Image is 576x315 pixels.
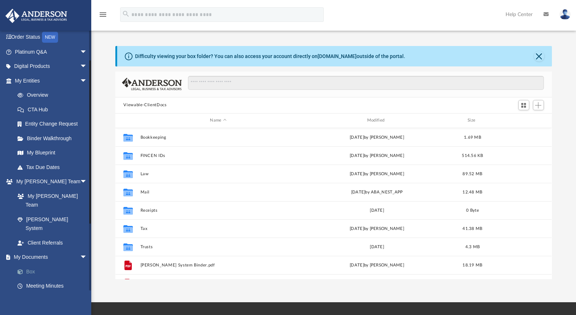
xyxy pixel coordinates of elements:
button: Switch to Grid View [518,100,529,110]
input: Search files and folders [188,76,544,90]
div: NEW [42,32,58,43]
button: Tax [141,226,296,231]
button: [PERSON_NAME] System Binder.pdf [141,263,296,268]
div: grid [115,128,552,279]
button: Viewable-ClientDocs [123,102,166,108]
span: 12.48 MB [463,190,483,194]
button: Close [534,51,544,61]
span: arrow_drop_down [80,59,95,74]
div: [DATE] [299,207,455,214]
span: arrow_drop_down [80,250,95,265]
a: menu [99,14,107,19]
a: My [PERSON_NAME] Team [10,189,91,212]
div: Modified [299,117,455,124]
span: 514.56 KB [462,153,483,157]
span: arrow_drop_down [80,45,95,59]
button: Mail [141,190,296,195]
img: Anderson Advisors Platinum Portal [3,9,69,23]
span: arrow_drop_down [80,73,95,88]
button: Add [533,100,544,110]
i: menu [99,10,107,19]
a: My Entitiesarrow_drop_down [5,73,98,88]
a: Order StatusNEW [5,30,98,45]
a: Platinum Q&Aarrow_drop_down [5,45,98,59]
span: 0 Byte [466,208,479,212]
div: [DATE] by [PERSON_NAME] [299,262,455,268]
span: 1.69 MB [464,135,481,139]
a: Box [10,264,98,279]
button: Receipts [141,208,296,213]
div: Name [140,117,296,124]
button: Trusts [141,245,296,249]
button: Law [141,172,296,176]
span: arrow_drop_down [80,174,95,189]
a: Overview [10,88,98,103]
a: Client Referrals [10,235,95,250]
span: 41.38 MB [463,226,483,230]
a: Tax Due Dates [10,160,98,174]
img: User Pic [560,9,571,20]
span: 4.3 MB [465,245,480,249]
div: id [491,117,542,124]
a: Binder Walkthrough [10,131,98,146]
a: [PERSON_NAME] System [10,212,95,235]
button: Bookkeeping [141,135,296,140]
a: My Blueprint [10,146,95,160]
a: [DOMAIN_NAME] [318,53,357,59]
i: search [122,10,130,18]
div: Difficulty viewing your box folder? You can also access your account directly on outside of the p... [135,53,405,60]
div: Size [458,117,487,124]
div: [DATE] by ABA_NEST_APP [299,189,455,195]
span: 89.52 MB [463,172,483,176]
div: id [119,117,137,124]
div: [DATE] by [PERSON_NAME] [299,134,455,141]
div: [DATE] by [PERSON_NAME] [299,152,455,159]
div: [DATE] [299,243,455,250]
a: CTA Hub [10,102,98,117]
div: [DATE] by [PERSON_NAME] [299,170,455,177]
div: [DATE] by [PERSON_NAME] [299,225,455,232]
a: My [PERSON_NAME] Teamarrow_drop_down [5,174,95,189]
a: Meeting Minutes [10,279,98,293]
span: 18.19 MB [463,263,483,267]
button: FINCEN IDs [141,153,296,158]
a: Entity Change Request [10,117,98,131]
a: My Documentsarrow_drop_down [5,250,98,265]
a: Digital Productsarrow_drop_down [5,59,98,74]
